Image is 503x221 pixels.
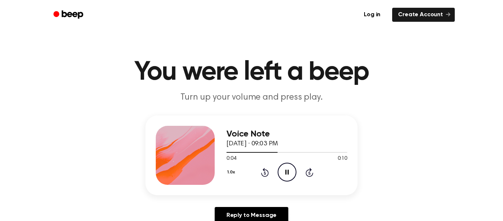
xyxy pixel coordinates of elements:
a: Beep [48,8,90,22]
h1: You were left a beep [63,59,440,86]
button: 1.0x [226,166,238,179]
span: [DATE] · 09:03 PM [226,141,278,147]
h3: Voice Note [226,129,347,139]
span: 0:10 [338,155,347,163]
a: Create Account [392,8,455,22]
p: Turn up your volume and press play. [110,91,393,104]
span: 0:04 [226,155,236,163]
a: Log in [356,6,388,23]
